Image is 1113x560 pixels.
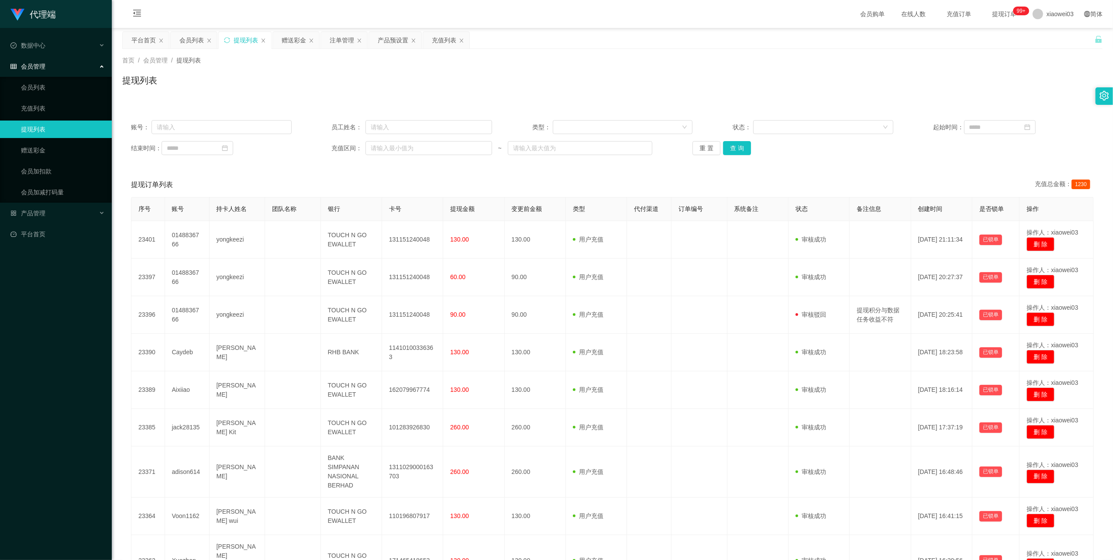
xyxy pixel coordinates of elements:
span: 创建时间 [918,205,943,212]
span: 是否锁单 [979,205,1004,212]
span: 操作 [1027,205,1039,212]
button: 删 除 [1027,350,1054,364]
td: [PERSON_NAME] [210,371,265,409]
span: 账号： [131,123,152,132]
span: 60.00 [450,273,465,280]
td: 131151240048 [382,221,443,259]
td: 提现积分与数据任务收益不符 [850,296,911,334]
span: 130.00 [450,512,469,519]
i: 图标: global [1084,11,1090,17]
i: 图标: table [10,63,17,69]
input: 请输入 [152,120,292,134]
span: 审核成功 [796,386,826,393]
span: 卡号 [389,205,401,212]
td: 23371 [131,446,165,498]
span: 订单编号 [679,205,703,212]
button: 已锁单 [979,385,1002,395]
span: 在线人数 [897,11,930,17]
span: 审核成功 [796,273,826,280]
div: 平台首页 [131,32,156,48]
i: 图标: close [261,38,266,43]
a: 会员加减打码量 [21,183,105,201]
span: 用户充值 [573,424,603,431]
span: 用户充值 [573,468,603,475]
span: 操作人：xiaowei03 [1027,417,1078,424]
span: 操作人：xiaowei03 [1027,304,1078,311]
span: 代付渠道 [634,205,658,212]
td: 0148836766 [165,259,210,296]
span: 审核成功 [796,424,826,431]
td: [PERSON_NAME] [210,446,265,498]
i: 图标: close [357,38,362,43]
span: 审核成功 [796,512,826,519]
span: 130.00 [450,236,469,243]
td: 131151240048 [382,259,443,296]
button: 已锁单 [979,467,1002,477]
span: 状态 [796,205,808,212]
button: 已锁单 [979,347,1002,358]
span: 结束时间： [131,144,162,153]
button: 已锁单 [979,422,1002,433]
td: [PERSON_NAME] [210,334,265,371]
td: Voon1162 [165,498,210,535]
i: 图标: close [207,38,212,43]
h1: 提现列表 [122,74,157,87]
td: 23397 [131,259,165,296]
a: 赠送彩金 [21,142,105,159]
td: 130.00 [505,498,566,535]
td: 0148836766 [165,221,210,259]
span: / [171,57,173,64]
a: 会员列表 [21,79,105,96]
td: 110196807917 [382,498,443,535]
span: 员工姓名： [331,123,365,132]
td: 23396 [131,296,165,334]
span: 类型： [532,123,553,132]
h1: 代理端 [30,0,56,28]
span: 账号 [172,205,184,212]
i: 图标: down [682,124,687,131]
td: 90.00 [505,296,566,334]
button: 已锁单 [979,235,1002,245]
div: 注单管理 [330,32,354,48]
td: Caydeb [165,334,210,371]
td: 23401 [131,221,165,259]
span: 260.00 [450,468,469,475]
span: 提现金额 [450,205,475,212]
span: 数据中心 [10,42,45,49]
span: 操作人：xiaowei03 [1027,342,1078,349]
td: [DATE] 18:16:14 [911,371,972,409]
td: Aixiiao [165,371,210,409]
a: 代理端 [10,10,56,17]
a: 会员加扣款 [21,162,105,180]
span: 用户充值 [573,512,603,519]
span: 审核成功 [796,236,826,243]
span: 充值区间： [331,144,365,153]
span: 操作人：xiaowei03 [1027,505,1078,512]
a: 图标: dashboard平台首页 [10,225,105,243]
span: 操作人：xiaowei03 [1027,266,1078,273]
td: 11410100336363 [382,334,443,371]
sup: 1216 [1013,7,1029,15]
span: 操作人：xiaowei03 [1027,379,1078,386]
span: 产品管理 [10,210,45,217]
i: 图标: sync [224,37,230,43]
i: 图标: close [309,38,314,43]
span: 130.00 [450,386,469,393]
div: 充值列表 [432,32,456,48]
span: 90.00 [450,311,465,318]
span: 团队名称 [272,205,296,212]
img: logo.9652507e.png [10,9,24,21]
td: 90.00 [505,259,566,296]
td: [DATE] 16:48:46 [911,446,972,498]
span: 用户充值 [573,236,603,243]
button: 查 询 [723,141,751,155]
span: 序号 [138,205,151,212]
i: 图标: setting [1099,91,1109,100]
div: 会员列表 [179,32,204,48]
i: 图标: appstore-o [10,210,17,216]
span: 260.00 [450,424,469,431]
span: 起始时间： [934,123,964,132]
td: [PERSON_NAME] wui [210,498,265,535]
td: TOUCH N GO EWALLET [321,498,382,535]
span: 操作人：xiaowei03 [1027,461,1078,468]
